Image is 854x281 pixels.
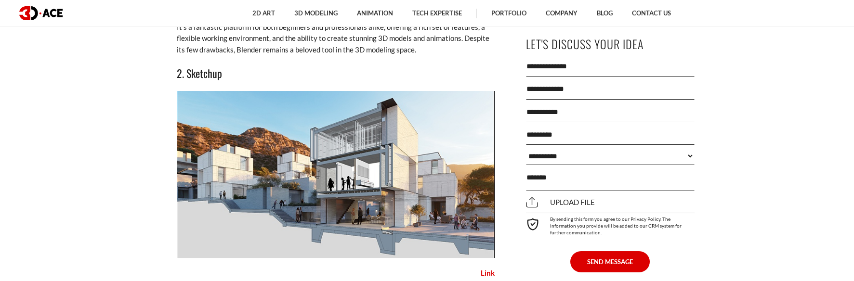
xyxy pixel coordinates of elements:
[481,268,495,277] a: Link
[570,251,650,272] button: SEND MESSAGE
[177,11,495,56] p: To sum it up, if you are looking for the best free 3D modeling software, Blender is a solid conte...
[19,6,63,20] img: logo dark
[526,213,695,236] div: By sending this form you agree to our Privacy Policy. The information you provide will be added t...
[526,198,595,207] span: Upload file
[177,65,495,81] h3: 2. Sketchup
[177,91,495,258] img: Sketchup
[526,33,695,55] p: Let's Discuss Your Idea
